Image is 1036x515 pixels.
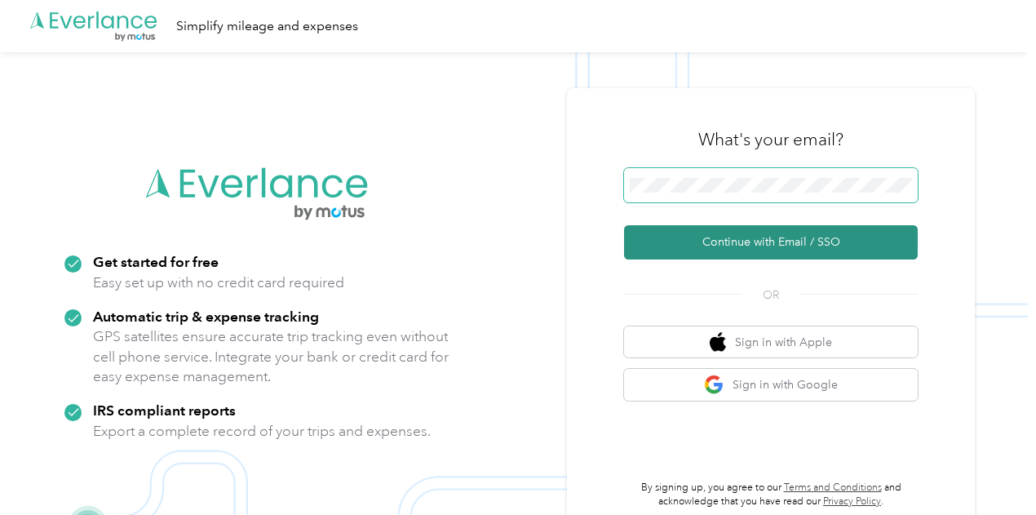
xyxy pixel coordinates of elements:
[624,225,918,260] button: Continue with Email / SSO
[93,253,219,270] strong: Get started for free
[624,369,918,401] button: google logoSign in with Google
[624,326,918,358] button: apple logoSign in with Apple
[624,481,918,509] p: By signing up, you agree to our and acknowledge that you have read our .
[176,16,358,37] div: Simplify mileage and expenses
[823,495,881,508] a: Privacy Policy
[93,326,449,387] p: GPS satellites ensure accurate trip tracking even without cell phone service. Integrate your bank...
[93,308,319,325] strong: Automatic trip & expense tracking
[93,273,344,293] p: Easy set up with no credit card required
[698,128,843,151] h3: What's your email?
[742,286,799,304] span: OR
[93,402,236,419] strong: IRS compliant reports
[93,421,431,442] p: Export a complete record of your trips and expenses.
[784,482,882,494] a: Terms and Conditions
[710,332,726,353] img: apple logo
[704,375,724,395] img: google logo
